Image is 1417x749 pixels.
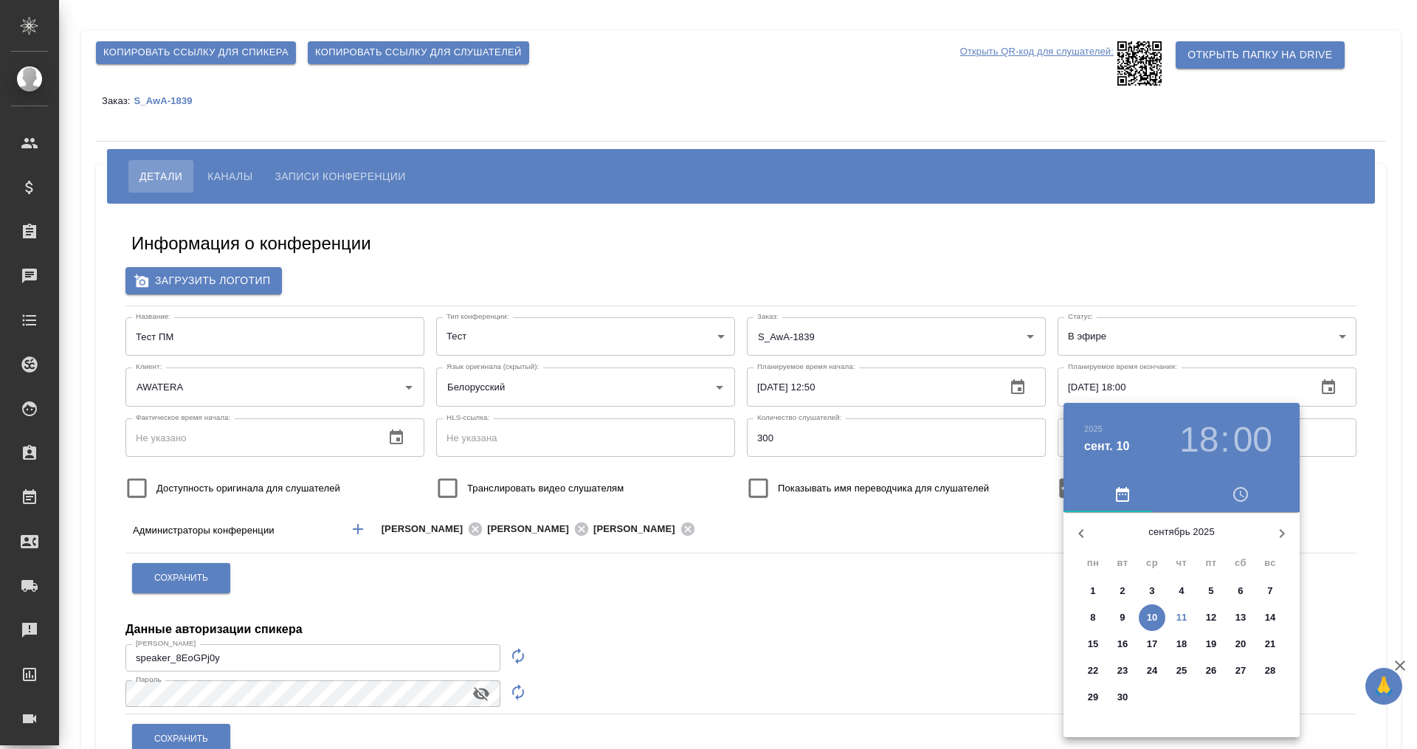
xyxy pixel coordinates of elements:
[1109,684,1136,711] button: 30
[1139,631,1165,657] button: 17
[1267,584,1272,598] p: 7
[1139,604,1165,631] button: 10
[1227,604,1254,631] button: 13
[1257,556,1283,570] span: вс
[1117,690,1128,705] p: 30
[1257,578,1283,604] button: 7
[1168,556,1195,570] span: чт
[1139,556,1165,570] span: ср
[1257,657,1283,684] button: 28
[1109,631,1136,657] button: 16
[1080,684,1106,711] button: 29
[1109,578,1136,604] button: 2
[1120,610,1125,625] p: 9
[1265,663,1276,678] p: 28
[1088,663,1099,678] p: 22
[1220,419,1230,460] h3: :
[1206,663,1217,678] p: 26
[1265,610,1276,625] p: 14
[1109,556,1136,570] span: вт
[1168,657,1195,684] button: 25
[1109,604,1136,631] button: 9
[1206,610,1217,625] p: 12
[1227,556,1254,570] span: сб
[1198,657,1224,684] button: 26
[1080,657,1106,684] button: 22
[1139,578,1165,604] button: 3
[1265,637,1276,652] p: 21
[1168,604,1195,631] button: 11
[1198,631,1224,657] button: 19
[1080,631,1106,657] button: 15
[1099,525,1264,539] p: сентябрь 2025
[1198,556,1224,570] span: пт
[1257,604,1283,631] button: 14
[1168,578,1195,604] button: 4
[1090,610,1095,625] p: 8
[1179,419,1218,460] button: 18
[1198,604,1224,631] button: 12
[1117,637,1128,652] p: 16
[1117,663,1128,678] p: 23
[1257,631,1283,657] button: 21
[1235,610,1247,625] p: 13
[1235,663,1247,678] p: 27
[1084,438,1130,455] button: сент. 10
[1084,424,1103,433] button: 2025
[1139,657,1165,684] button: 24
[1235,637,1247,652] p: 20
[1233,419,1272,460] button: 00
[1109,657,1136,684] button: 23
[1206,637,1217,652] p: 19
[1227,657,1254,684] button: 27
[1149,584,1154,598] p: 3
[1120,584,1125,598] p: 2
[1080,604,1106,631] button: 8
[1090,584,1095,598] p: 1
[1147,663,1158,678] p: 24
[1176,637,1187,652] p: 18
[1088,690,1099,705] p: 29
[1208,584,1213,598] p: 5
[1080,556,1106,570] span: пн
[1147,610,1158,625] p: 10
[1080,578,1106,604] button: 1
[1168,631,1195,657] button: 18
[1088,637,1099,652] p: 15
[1227,631,1254,657] button: 20
[1198,578,1224,604] button: 5
[1227,578,1254,604] button: 6
[1176,610,1187,625] p: 11
[1179,584,1184,598] p: 4
[1176,663,1187,678] p: 25
[1147,637,1158,652] p: 17
[1238,584,1243,598] p: 6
